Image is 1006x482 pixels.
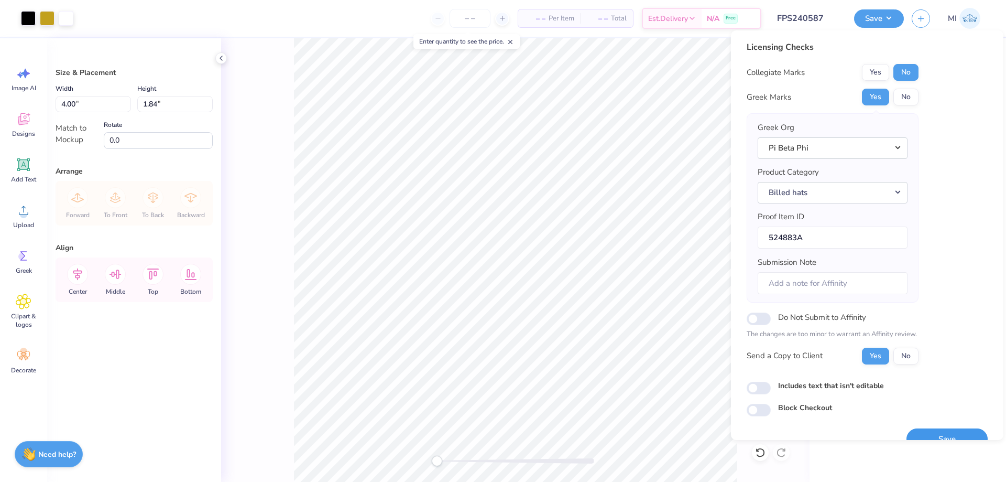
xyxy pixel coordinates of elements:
[56,67,213,78] div: Size & Placement
[758,272,907,295] input: Add a note for Affinity
[893,64,918,81] button: No
[450,9,490,28] input: – –
[432,456,442,466] div: Accessibility label
[12,130,35,138] span: Designs
[747,67,805,79] div: Collegiate Marks
[16,266,32,275] span: Greek
[106,287,125,296] span: Middle
[747,91,791,103] div: Greek Marks
[747,41,918,53] div: Licensing Checks
[180,287,201,296] span: Bottom
[943,8,985,29] a: MI
[778,402,832,413] label: Block Checkout
[104,119,122,131] label: Rotate
[56,166,213,177] div: Arrange
[758,182,907,203] button: Billed hats
[758,211,804,223] label: Proof Item ID
[707,13,719,24] span: N/A
[778,380,884,391] label: Includes text that isn't editable
[611,13,627,24] span: Total
[854,9,904,28] button: Save
[413,34,520,49] div: Enter quantity to see the price.
[549,13,574,24] span: Per Item
[148,287,158,296] span: Top
[862,89,889,105] button: Yes
[948,13,957,25] span: MI
[6,312,41,329] span: Clipart & logos
[747,350,823,362] div: Send a Copy to Client
[747,329,918,340] p: The changes are too minor to warrant an Affinity review.
[56,122,97,146] div: Match to Mockup
[11,175,36,184] span: Add Text
[587,13,608,24] span: – –
[38,449,76,459] strong: Need help?
[862,348,889,365] button: Yes
[69,287,87,296] span: Center
[758,122,794,134] label: Greek Org
[13,221,34,229] span: Upload
[137,82,156,95] label: Height
[11,366,36,374] span: Decorate
[906,429,988,450] button: Save
[12,84,36,92] span: Image AI
[862,64,889,81] button: Yes
[769,8,846,29] input: Untitled Design
[893,89,918,105] button: No
[758,137,907,159] button: Pi Beta Phi
[726,15,736,22] span: Free
[56,82,73,95] label: Width
[893,348,918,365] button: No
[758,256,816,269] label: Submission Note
[56,242,213,253] div: Align
[959,8,980,29] img: Mark Isaac
[778,310,866,324] label: Do Not Submit to Affinity
[648,13,688,24] span: Est. Delivery
[524,13,545,24] span: – –
[758,166,819,178] label: Product Category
